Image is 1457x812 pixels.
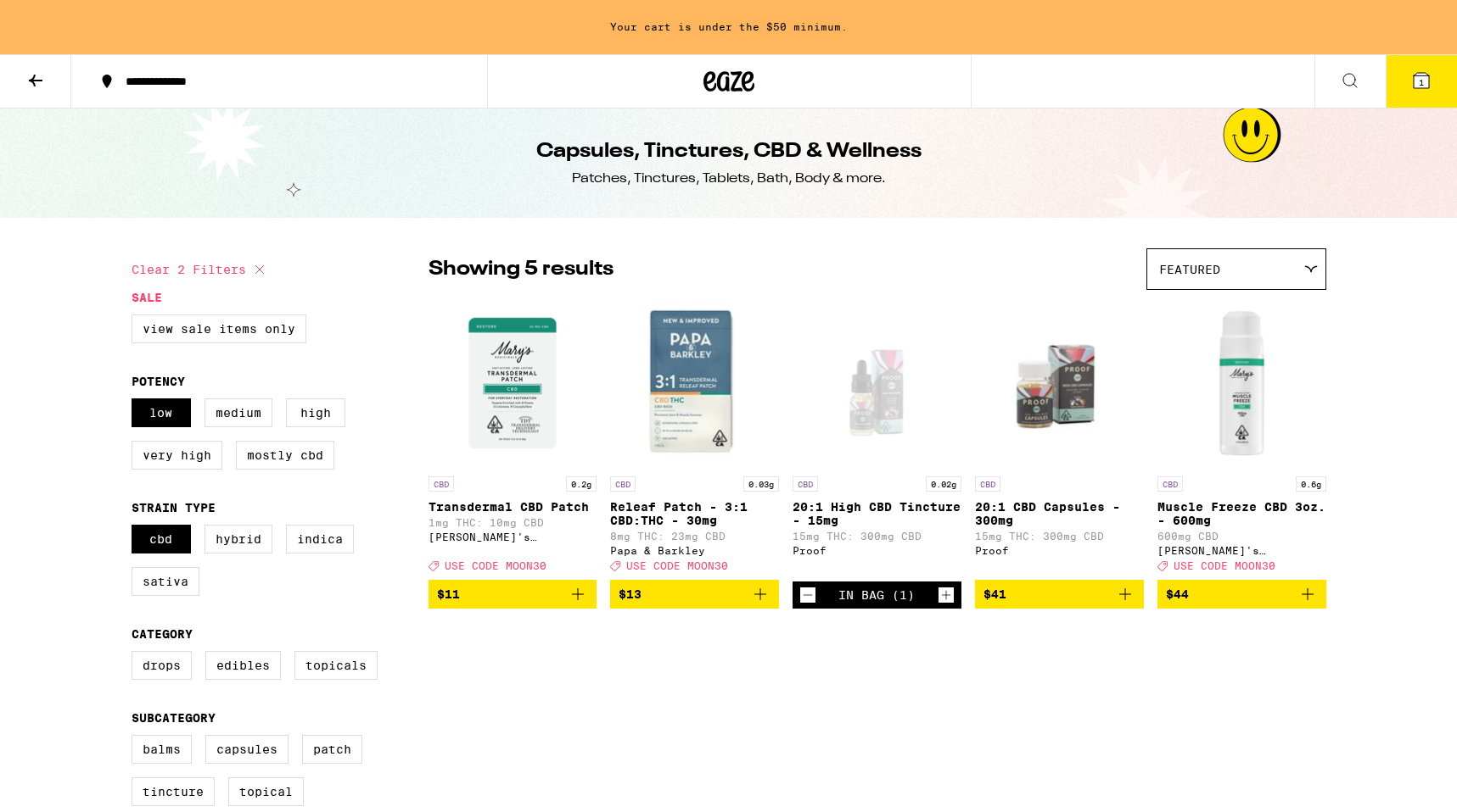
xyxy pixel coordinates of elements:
p: CBD [429,476,454,492]
label: Medium [205,398,272,427]
p: 20:1 High CBD Tincture - 15mg [793,500,961,527]
button: Add to bag [1157,580,1326,609]
a: Open page for Releaf Patch - 3:1 CBD:THC - 30mg from Papa & Barkley [610,298,779,580]
div: Proof [975,545,1144,556]
button: Increment [938,587,955,603]
p: 20:1 CBD Capsules - 300mg [975,500,1144,527]
span: USE CODE MOON30 [1174,560,1275,571]
span: USE CODE MOON30 [445,560,546,571]
label: Edibles [205,651,281,680]
label: Balms [132,735,192,764]
span: $41 [983,587,1006,601]
p: 600mg CBD [1157,531,1326,542]
label: Patch [302,735,362,764]
label: Tincture [132,777,215,806]
div: [PERSON_NAME]'s Medicinals [1157,545,1326,556]
p: 0.2g [566,476,597,492]
label: Mostly CBD [236,441,334,470]
button: 1 [1386,55,1457,108]
label: Drops [132,651,192,680]
legend: Subcategory [132,711,216,725]
p: Showing 5 results [429,255,614,284]
span: $44 [1166,587,1189,601]
p: 0.6g [1296,476,1326,492]
label: Topical [228,777,304,806]
button: Add to bag [610,580,779,609]
h1: Capsules, Tinctures, CBD & Wellness [536,137,922,166]
div: In Bag (1) [838,588,915,602]
legend: Category [132,627,193,641]
p: Releaf Patch - 3:1 CBD:THC - 30mg [610,500,779,527]
a: Open page for Transdermal CBD Patch from Mary's Medicinals [429,298,597,580]
label: Sativa [132,567,199,596]
legend: Sale [132,291,162,304]
p: 0.03g [743,476,779,492]
a: Open page for Muscle Freeze CBD 3oz. - 600mg from Mary's Medicinals [1157,298,1326,580]
p: CBD [793,476,818,492]
p: CBD [975,476,1000,492]
label: View Sale Items Only [132,314,306,343]
p: Muscle Freeze CBD 3oz. - 600mg [1157,500,1326,527]
div: [PERSON_NAME]'s Medicinals [429,531,597,542]
button: Add to bag [975,580,1144,609]
img: Proof - 20:1 CBD Capsules - 300mg [975,298,1144,468]
div: Patches, Tinctures, Tablets, Bath, Body & more. [572,170,886,188]
button: Add to bag [429,580,597,609]
legend: Strain Type [132,501,216,514]
button: Clear 2 filters [132,248,270,291]
p: 8mg THC: 23mg CBD [610,531,779,542]
label: Capsules [205,735,289,764]
p: 15mg THC: 300mg CBD [793,531,961,542]
label: Low [132,398,191,427]
span: $13 [619,587,642,601]
p: 1mg THC: 10mg CBD [429,517,597,528]
p: 15mg THC: 300mg CBD [975,531,1144,542]
button: Decrement [799,587,816,603]
a: Open page for 20:1 CBD Capsules - 300mg from Proof [975,298,1144,580]
span: 1 [1419,77,1424,87]
div: Papa & Barkley [610,545,779,556]
label: CBD [132,525,191,553]
label: Very High [132,441,222,470]
p: CBD [1157,476,1183,492]
p: CBD [610,476,636,492]
img: Papa & Barkley - Releaf Patch - 3:1 CBD:THC - 30mg [610,298,779,468]
label: High [286,398,345,427]
img: Mary's Medicinals - Muscle Freeze CBD 3oz. - 600mg [1157,298,1326,468]
span: Hi. Need any help? [19,12,131,25]
p: 0.02g [926,476,961,492]
label: Topicals [294,651,378,680]
label: Indica [286,525,354,553]
label: Hybrid [205,525,272,553]
a: Open page for 20:1 High CBD Tincture - 15mg from Proof [793,298,961,581]
span: $11 [437,587,460,601]
img: Mary's Medicinals - Transdermal CBD Patch [429,298,597,468]
legend: Potency [132,375,185,388]
p: Transdermal CBD Patch [429,500,597,514]
span: Featured [1159,263,1220,276]
div: Proof [793,545,961,556]
span: USE CODE MOON30 [626,560,728,571]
